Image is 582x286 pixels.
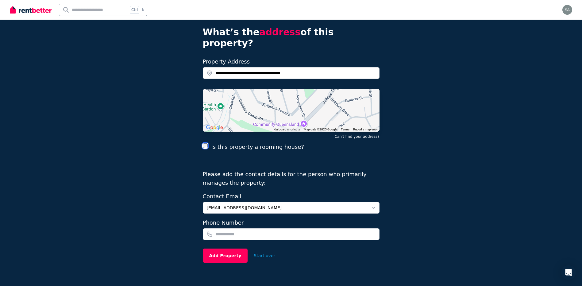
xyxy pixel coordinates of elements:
[10,5,52,14] img: RentBetter
[353,128,378,131] a: Report a map error
[203,192,380,201] label: Contact Email
[207,205,367,211] span: [EMAIL_ADDRESS][DOMAIN_NAME]
[142,7,144,12] span: k
[203,58,250,65] label: Property Address
[274,127,300,132] button: Keyboard shortcuts
[259,27,300,37] span: address
[304,128,337,131] span: Map data ©2025 Google
[204,124,225,132] img: Google
[561,265,576,280] div: Open Intercom Messenger
[341,128,349,131] a: Terms
[211,143,304,151] label: Is this property a rooming house?
[334,134,379,139] button: Can't find your address?
[248,249,281,262] button: Start over
[130,6,139,14] span: Ctrl
[204,124,225,132] a: Open this area in Google Maps (opens a new window)
[562,5,572,15] img: sanroma1962@gmail.com
[203,202,380,214] button: [EMAIL_ADDRESS][DOMAIN_NAME]
[203,249,248,263] button: Add Property
[203,170,380,187] p: Please add the contact details for the person who primarily manages the property:
[203,27,380,49] h4: What’s the of this property?
[203,218,380,227] label: Phone Number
